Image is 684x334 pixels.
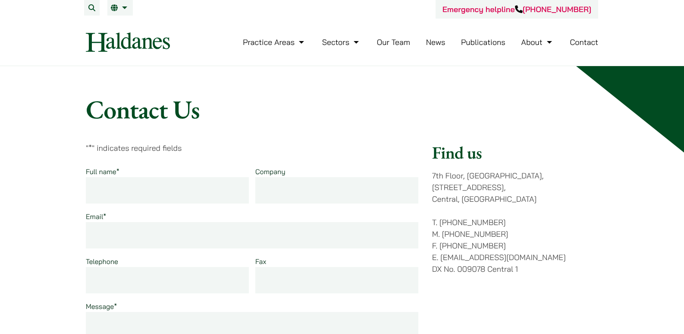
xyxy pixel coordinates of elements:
[432,170,598,205] p: 7th Floor, [GEOGRAPHIC_DATA], [STREET_ADDRESS], Central, [GEOGRAPHIC_DATA]
[432,216,598,275] p: T. [PHONE_NUMBER] M. [PHONE_NUMBER] F. [PHONE_NUMBER] E. [EMAIL_ADDRESS][DOMAIN_NAME] DX No. 0090...
[255,257,266,266] label: Fax
[322,37,361,47] a: Sectors
[86,142,418,154] p: " " indicates required fields
[86,167,119,176] label: Full name
[243,37,306,47] a: Practice Areas
[377,37,410,47] a: Our Team
[432,142,598,163] h2: Find us
[86,257,118,266] label: Telephone
[461,37,505,47] a: Publications
[521,37,554,47] a: About
[426,37,446,47] a: News
[86,94,598,125] h1: Contact Us
[86,212,106,221] label: Email
[111,4,129,11] a: EN
[442,4,591,14] a: Emergency helpline[PHONE_NUMBER]
[86,32,170,52] img: Logo of Haldanes
[570,37,598,47] a: Contact
[86,302,117,311] label: Message
[255,167,286,176] label: Company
